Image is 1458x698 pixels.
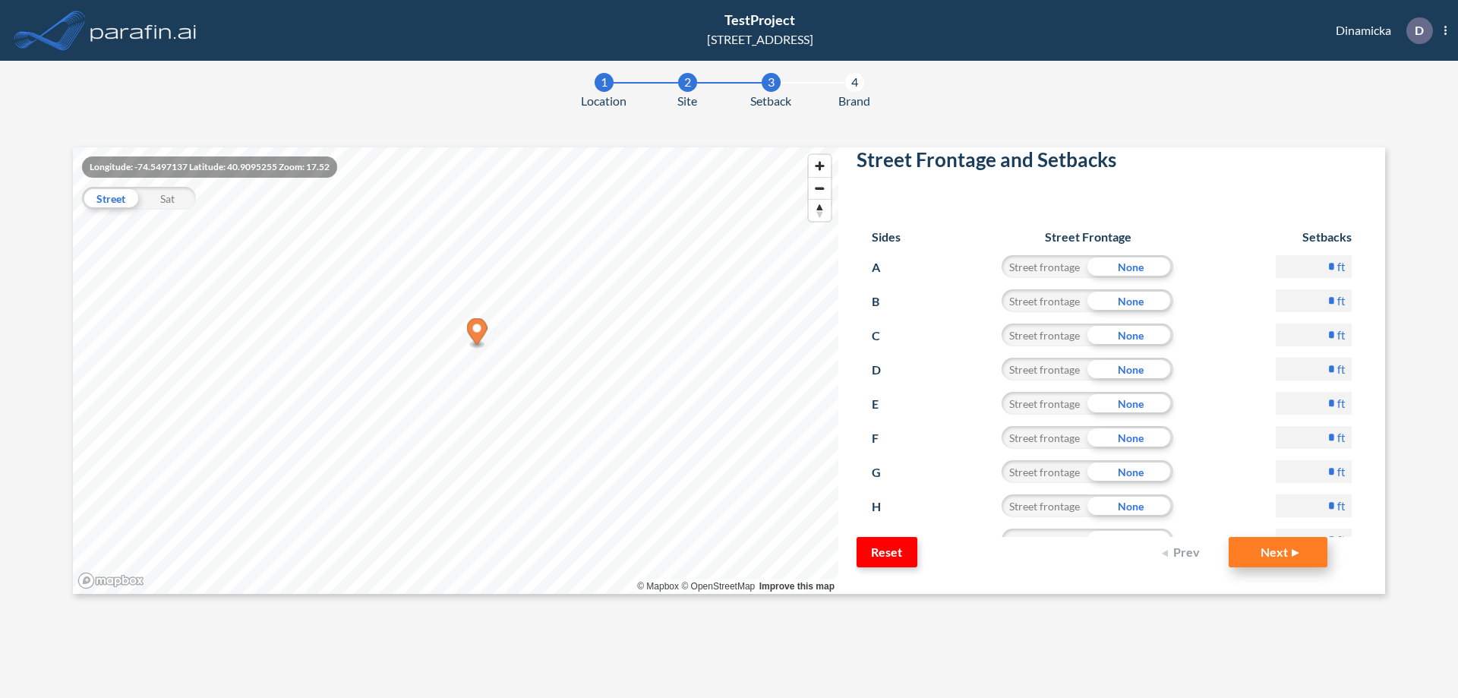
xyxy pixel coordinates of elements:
[82,187,139,210] div: Street
[707,30,813,49] div: [STREET_ADDRESS]
[809,177,831,199] button: Zoom out
[77,572,144,589] a: Mapbox homepage
[139,187,196,210] div: Sat
[1002,358,1087,381] div: Street frontage
[1087,529,1173,551] div: None
[1002,460,1087,483] div: Street frontage
[1337,327,1346,343] label: ft
[1087,392,1173,415] div: None
[872,529,900,553] p: I
[1415,24,1424,37] p: D
[1337,396,1346,411] label: ft
[724,11,795,28] span: TestProject
[1337,532,1346,548] label: ft
[1002,392,1087,415] div: Street frontage
[677,92,697,110] span: Site
[762,73,781,92] div: 3
[809,200,831,221] span: Reset bearing to north
[681,581,755,592] a: OpenStreetMap
[1337,430,1346,445] label: ft
[872,324,900,348] p: C
[1337,259,1346,274] label: ft
[73,147,838,594] canvas: Map
[678,73,697,92] div: 2
[1087,324,1173,346] div: None
[750,92,791,110] span: Setback
[1229,537,1327,567] button: Next
[1337,293,1346,308] label: ft
[1002,255,1087,278] div: Street frontage
[1087,289,1173,312] div: None
[1153,537,1213,567] button: Prev
[1002,324,1087,346] div: Street frontage
[838,92,870,110] span: Brand
[809,155,831,177] button: Zoom in
[82,156,337,178] div: Longitude: -74.5497137 Latitude: 40.9095255 Zoom: 17.52
[595,73,614,92] div: 1
[637,581,679,592] a: Mapbox
[809,178,831,199] span: Zoom out
[1276,229,1352,244] h6: Setbacks
[872,358,900,382] p: D
[1002,289,1087,312] div: Street frontage
[987,229,1188,244] h6: Street Frontage
[872,426,900,450] p: F
[872,494,900,519] p: H
[872,289,900,314] p: B
[467,318,488,349] div: Map marker
[872,460,900,485] p: G
[845,73,864,92] div: 4
[1337,498,1346,513] label: ft
[872,229,901,244] h6: Sides
[1087,460,1173,483] div: None
[857,537,917,567] button: Reset
[857,148,1367,178] h2: Street Frontage and Setbacks
[872,392,900,416] p: E
[1002,529,1087,551] div: Street frontage
[1087,255,1173,278] div: None
[809,199,831,221] button: Reset bearing to north
[1337,362,1346,377] label: ft
[1087,358,1173,381] div: None
[1087,494,1173,517] div: None
[1002,494,1087,517] div: Street frontage
[872,255,900,280] p: A
[759,581,835,592] a: Improve this map
[87,15,200,46] img: logo
[1337,464,1346,479] label: ft
[1313,17,1447,44] div: Dinamicka
[581,92,626,110] span: Location
[1087,426,1173,449] div: None
[1002,426,1087,449] div: Street frontage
